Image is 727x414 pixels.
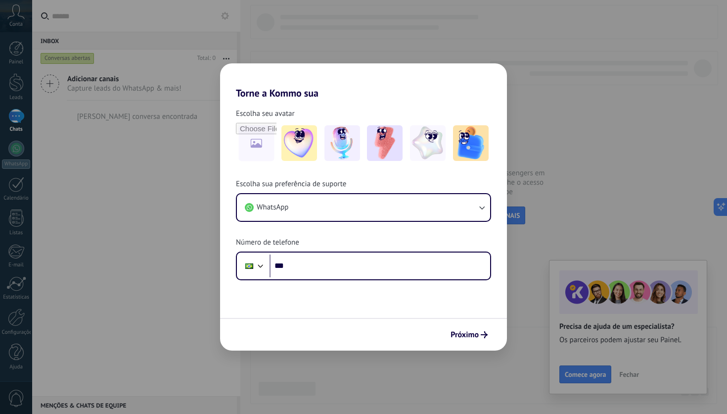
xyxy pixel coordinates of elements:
img: -2.jpeg [324,125,360,161]
img: -1.jpeg [281,125,317,161]
h2: Torne a Kommo sua [220,63,507,99]
span: Próximo [451,331,479,338]
button: WhatsApp [237,194,490,221]
span: Escolha seu avatar [236,109,295,119]
div: Brazil: + 55 [240,256,259,276]
img: -5.jpeg [453,125,489,161]
button: Próximo [446,326,492,343]
span: WhatsApp [257,203,288,212]
img: -3.jpeg [367,125,403,161]
span: Número de telefone [236,238,299,248]
img: -4.jpeg [410,125,446,161]
span: Escolha sua preferência de suporte [236,179,346,189]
